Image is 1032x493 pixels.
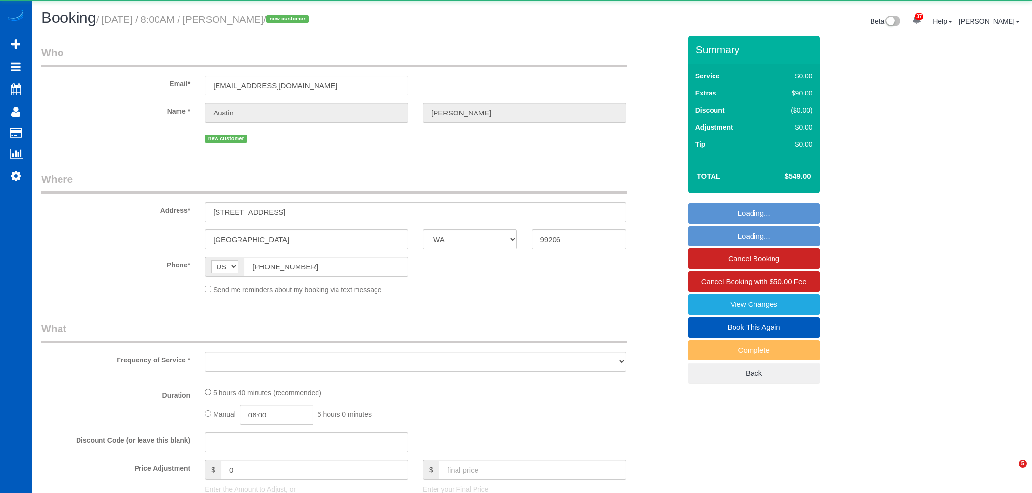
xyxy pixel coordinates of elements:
[41,9,96,26] span: Booking
[213,410,236,418] span: Manual
[34,352,198,365] label: Frequency of Service *
[688,248,820,269] a: Cancel Booking
[34,460,198,473] label: Price Adjustment
[205,135,247,143] span: new customer
[695,71,720,81] label: Service
[205,103,408,123] input: First Name*
[1019,460,1027,468] span: 5
[41,322,627,343] legend: What
[688,363,820,383] a: Back
[695,88,716,98] label: Extras
[695,105,725,115] label: Discount
[959,18,1020,25] a: [PERSON_NAME]
[755,172,811,181] h4: $549.00
[695,122,733,132] label: Adjustment
[34,257,198,270] label: Phone*
[771,122,813,132] div: $0.00
[771,105,813,115] div: ($0.00)
[266,15,309,23] span: new customer
[439,460,626,480] input: final price
[771,88,813,98] div: $90.00
[771,71,813,81] div: $0.00
[34,76,198,89] label: Email*
[871,18,901,25] a: Beta
[34,432,198,445] label: Discount Code (or leave this blank)
[423,460,439,480] span: $
[933,18,952,25] a: Help
[205,76,408,95] input: Email*
[34,103,198,116] label: Name *
[213,389,321,397] span: 5 hours 40 minutes (recommended)
[41,172,627,194] legend: Where
[205,229,408,249] input: City*
[213,286,382,294] span: Send me reminders about my booking via text message
[6,10,25,23] img: Automaid Logo
[697,172,721,180] strong: Total
[318,410,372,418] span: 6 hours 0 minutes
[34,202,198,215] label: Address*
[244,257,408,277] input: Phone*
[41,45,627,67] legend: Who
[695,139,706,149] label: Tip
[423,103,626,123] input: Last Name*
[696,44,815,55] h3: Summary
[205,460,221,480] span: $
[688,317,820,338] a: Book This Again
[907,10,926,31] a: 37
[884,16,900,28] img: New interface
[701,277,807,285] span: Cancel Booking with $50.00 Fee
[34,387,198,400] label: Duration
[915,13,923,20] span: 37
[688,271,820,292] a: Cancel Booking with $50.00 Fee
[999,460,1022,483] iframe: Intercom live chat
[532,229,626,249] input: Zip Code*
[263,14,312,25] span: /
[96,14,312,25] small: / [DATE] / 8:00AM / [PERSON_NAME]
[688,294,820,315] a: View Changes
[771,139,813,149] div: $0.00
